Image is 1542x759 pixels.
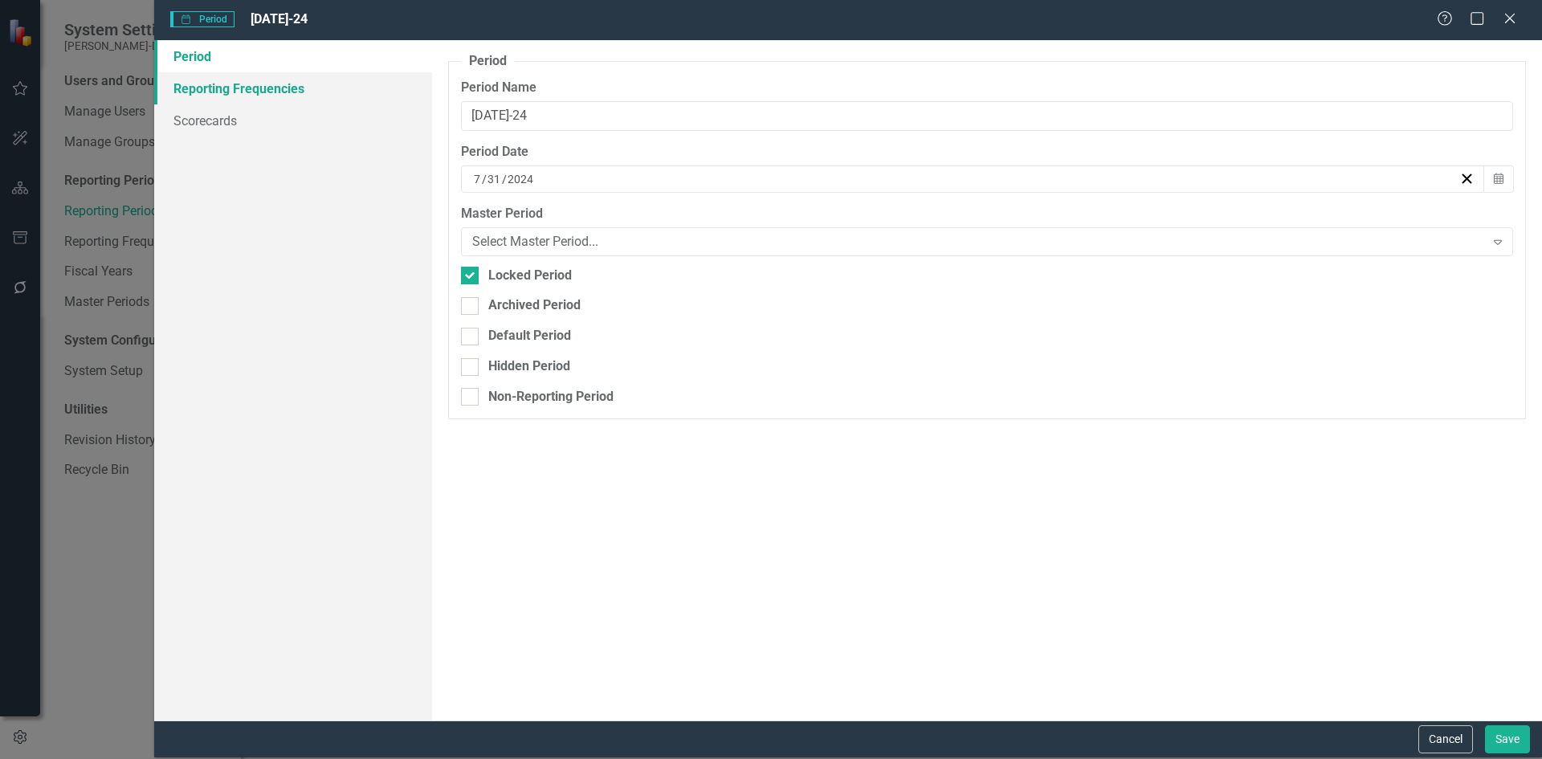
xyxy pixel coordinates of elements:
div: Locked Period [488,267,572,285]
a: Period [154,40,432,72]
div: Hidden Period [488,357,570,376]
a: Scorecards [154,104,432,137]
span: Period [170,11,235,27]
label: Period Name [461,79,1513,97]
div: Non-Reporting Period [488,388,614,406]
div: Select Master Period... [472,232,1485,251]
div: Default Period [488,327,571,345]
div: Period Date [461,143,1513,161]
button: Cancel [1418,725,1473,753]
div: Archived Period [488,296,581,315]
span: / [502,172,507,186]
button: Save [1485,725,1530,753]
label: Master Period [461,205,1513,223]
span: / [482,172,487,186]
legend: Period [461,52,515,71]
span: [DATE]-24 [251,11,308,27]
a: Reporting Frequencies [154,72,432,104]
